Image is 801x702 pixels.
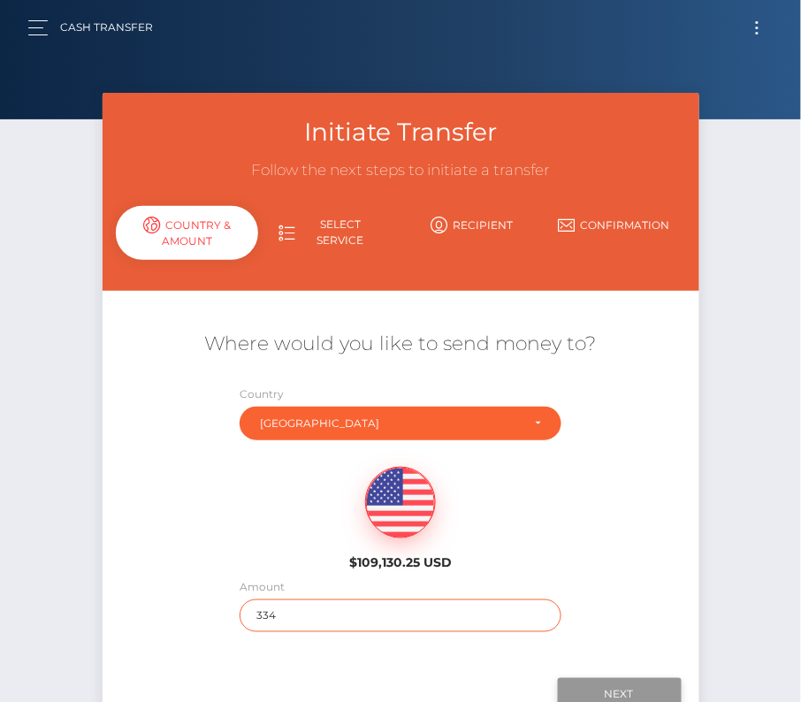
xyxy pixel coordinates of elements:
label: Amount [240,579,285,595]
div: [GEOGRAPHIC_DATA] [260,416,521,431]
a: Recipient [400,210,543,240]
h5: Where would you like to send money to? [116,331,686,358]
h6: $109,130.25 USD [315,555,487,570]
label: Country [240,386,284,402]
a: Confirmation [543,210,685,240]
button: Toggle navigation [741,16,774,40]
div: Country & Amount [116,206,258,260]
h3: Follow the next steps to initiate a transfer [116,160,686,181]
img: USD.png [366,468,435,538]
button: United States [240,407,561,440]
input: Amount to send in USD (Maximum: 109130.25) [240,599,561,632]
a: Cash Transfer [60,9,153,46]
h3: Initiate Transfer [116,115,686,149]
a: Select Service [258,210,400,256]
